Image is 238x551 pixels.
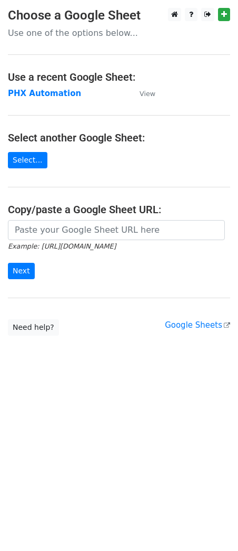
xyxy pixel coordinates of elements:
[8,152,47,168] a: Select...
[8,263,35,279] input: Next
[8,220,225,240] input: Paste your Google Sheet URL here
[8,203,230,216] h4: Copy/paste a Google Sheet URL:
[8,71,230,83] h4: Use a recent Google Sheet:
[8,131,230,144] h4: Select another Google Sheet:
[8,242,116,250] small: Example: [URL][DOMAIN_NAME]
[8,8,230,23] h3: Choose a Google Sheet
[8,319,59,336] a: Need help?
[129,89,155,98] a: View
[165,320,230,330] a: Google Sheets
[140,90,155,98] small: View
[8,27,230,39] p: Use one of the options below...
[8,89,81,98] a: PHX Automation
